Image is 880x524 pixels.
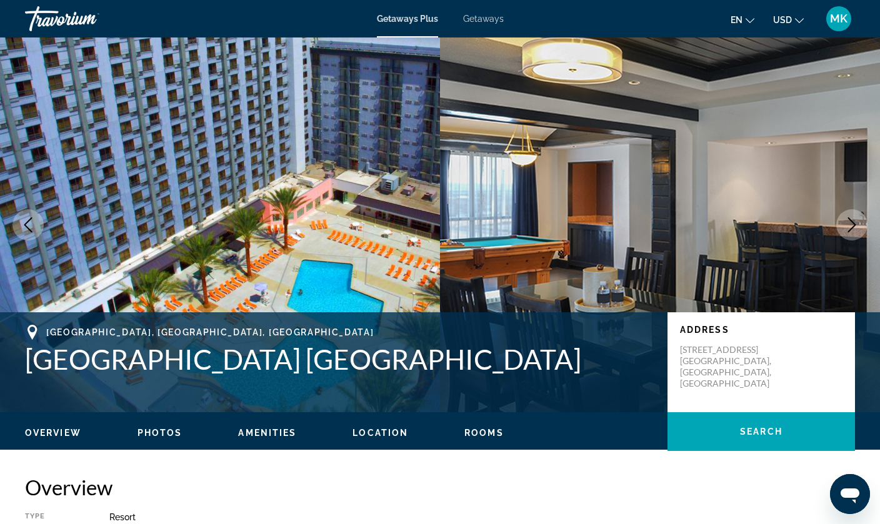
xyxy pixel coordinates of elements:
span: Search [740,427,782,437]
div: Type [25,512,78,522]
span: Rooms [464,428,504,438]
iframe: Button to launch messaging window [830,474,870,514]
span: USD [773,15,792,25]
span: Photos [137,428,182,438]
span: MK [830,12,847,25]
button: Rooms [464,427,504,438]
div: Resort [109,512,855,522]
button: Amenities [238,427,296,438]
button: Location [352,427,408,438]
button: Change currency [773,11,804,29]
button: Search [667,412,855,451]
h1: [GEOGRAPHIC_DATA] [GEOGRAPHIC_DATA] [25,343,655,375]
button: Overview [25,427,81,438]
button: Change language [731,11,754,29]
button: User Menu [822,6,855,32]
span: Location [352,428,408,438]
a: Travorium [25,2,150,35]
span: en [731,15,742,25]
span: [GEOGRAPHIC_DATA], [GEOGRAPHIC_DATA], [GEOGRAPHIC_DATA] [46,327,374,337]
a: Getaways [463,14,504,24]
span: Overview [25,428,81,438]
a: Getaways Plus [377,14,438,24]
button: Next image [836,209,867,240]
button: Photos [137,427,182,438]
span: Amenities [238,428,296,438]
p: Address [680,325,842,335]
button: Previous image [12,209,44,240]
h2: Overview [25,475,855,500]
p: [STREET_ADDRESS] [GEOGRAPHIC_DATA], [GEOGRAPHIC_DATA], [GEOGRAPHIC_DATA] [680,344,780,389]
